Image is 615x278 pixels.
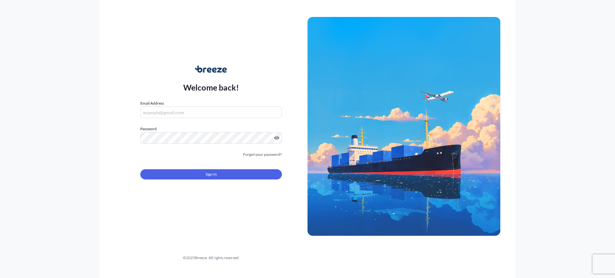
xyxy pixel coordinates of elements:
div: © 2025 Breeze. All rights reserved. [115,255,307,261]
button: Show password [274,135,279,140]
p: Welcome back! [183,82,239,92]
img: Ship illustration [307,17,500,236]
span: Sign In [206,171,217,178]
a: Forgot your password? [243,151,282,158]
button: Sign In [140,169,282,179]
input: example@gmail.com [140,107,282,118]
label: Email Address [140,100,164,107]
label: Password [140,126,282,132]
